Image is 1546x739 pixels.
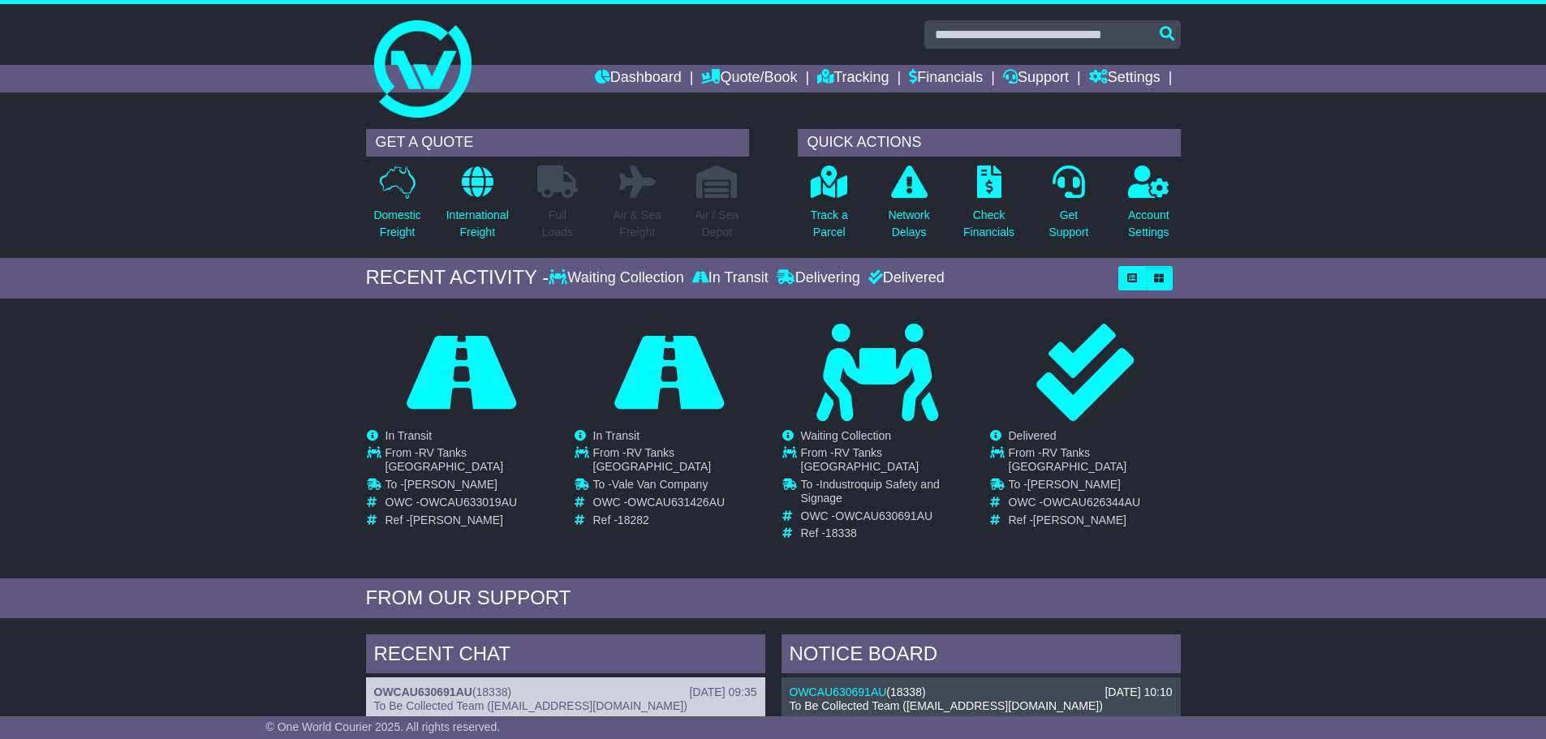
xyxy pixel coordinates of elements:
[890,685,922,698] span: 18338
[385,446,504,473] span: RV Tanks [GEOGRAPHIC_DATA]
[595,65,682,92] a: Dashboard
[1027,478,1121,491] span: [PERSON_NAME]
[801,478,940,505] span: Industroquip Safety and Signage
[366,266,549,290] div: RECENT ACTIVITY -
[385,429,433,442] span: In Transit
[366,634,765,678] div: RECENT CHAT
[835,509,932,522] span: OWCAU630691AU
[1127,165,1170,250] a: AccountSettings
[801,509,972,527] td: OWC -
[801,429,892,442] span: Waiting Collection
[385,496,557,513] td: OWC -
[864,269,945,287] div: Delivered
[887,165,930,250] a: NetworkDelays
[593,478,764,496] td: To -
[825,526,857,539] span: 18338
[688,269,773,287] div: In Transit
[695,207,739,241] p: Air / Sea Depot
[410,513,503,526] span: [PERSON_NAME]
[374,699,687,712] span: To Be Collected Team ([EMAIL_ADDRESS][DOMAIN_NAME])
[888,207,929,241] p: Network Delays
[385,478,557,496] td: To -
[801,446,972,478] td: From -
[801,526,972,540] td: Ref -
[266,720,501,733] span: © One World Courier 2025. All rights reserved.
[593,446,712,473] span: RV Tanks [GEOGRAPHIC_DATA]
[1009,429,1057,442] span: Delivered
[1049,207,1088,241] p: Get Support
[790,699,1103,712] span: To Be Collected Team ([EMAIL_ADDRESS][DOMAIN_NAME])
[614,207,661,241] p: Air & Sea Freight
[618,513,649,526] span: 18282
[1033,513,1126,526] span: [PERSON_NAME]
[701,65,797,92] a: Quote/Book
[798,129,1181,157] div: QUICK ACTIONS
[373,165,421,250] a: DomesticFreight
[612,478,708,491] span: Vale Van Company
[476,685,508,698] span: 18338
[537,207,578,241] p: Full Loads
[790,685,887,698] a: OWCAU630691AU
[593,446,764,478] td: From -
[1048,165,1089,250] a: GetSupport
[1003,65,1069,92] a: Support
[1009,446,1180,478] td: From -
[801,446,919,473] span: RV Tanks [GEOGRAPHIC_DATA]
[366,129,749,157] div: GET A QUOTE
[1128,207,1169,241] p: Account Settings
[810,165,849,250] a: Track aParcel
[404,478,497,491] span: [PERSON_NAME]
[374,685,472,698] a: OWCAU630691AU
[1043,496,1140,509] span: OWCAU626344AU
[801,478,972,509] td: To -
[1009,513,1180,527] td: Ref -
[420,496,517,509] span: OWCAU633019AU
[909,65,983,92] a: Financials
[1105,685,1172,699] div: [DATE] 10:10
[790,685,1173,699] div: ( )
[385,446,557,478] td: From -
[593,429,640,442] span: In Transit
[446,207,509,241] p: International Freight
[373,207,420,241] p: Domestic Freight
[689,685,756,699] div: [DATE] 09:35
[593,496,764,513] td: OWC -
[962,165,1015,250] a: CheckFinancials
[627,496,725,509] span: OWCAU631426AU
[374,685,757,699] div: ( )
[446,165,510,250] a: InternationalFreight
[782,634,1181,678] div: NOTICE BOARD
[1009,496,1180,513] td: OWC -
[1009,478,1180,496] td: To -
[811,207,848,241] p: Track a Parcel
[773,269,864,287] div: Delivering
[963,207,1014,241] p: Check Financials
[385,513,557,527] td: Ref -
[549,269,687,287] div: Waiting Collection
[1089,65,1161,92] a: Settings
[593,513,764,527] td: Ref -
[817,65,889,92] a: Tracking
[366,586,1181,610] div: FROM OUR SUPPORT
[1009,446,1127,473] span: RV Tanks [GEOGRAPHIC_DATA]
